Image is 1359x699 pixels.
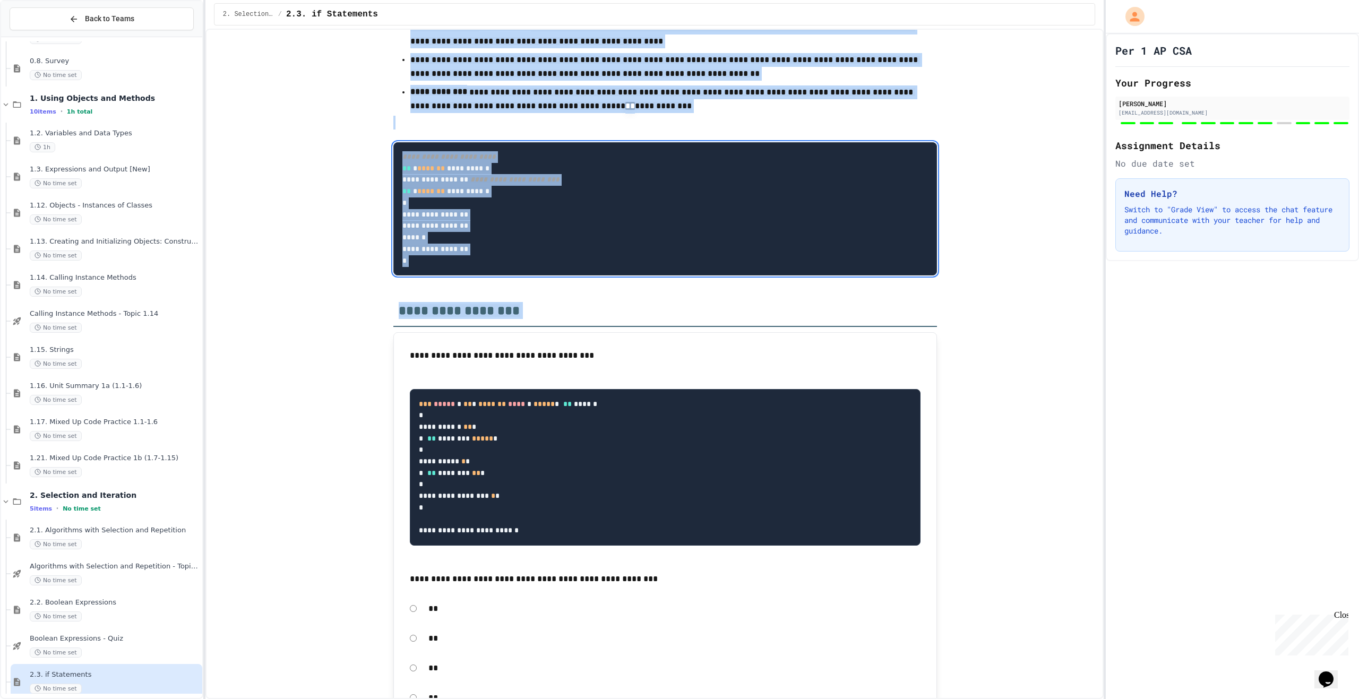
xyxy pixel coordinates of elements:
span: No time set [30,431,82,441]
iframe: chat widget [1314,657,1348,688]
h3: Need Help? [1124,187,1340,200]
span: Calling Instance Methods - Topic 1.14 [30,309,200,318]
div: [EMAIL_ADDRESS][DOMAIN_NAME] [1119,109,1346,117]
span: 1.3. Expressions and Output [New] [30,165,200,174]
span: 2. Selection and Iteration [223,10,274,19]
span: No time set [30,323,82,333]
span: No time set [30,178,82,188]
h2: Assignment Details [1115,138,1349,153]
span: 1.12. Objects - Instances of Classes [30,201,200,210]
div: Chat with us now!Close [4,4,73,67]
span: 2.3. if Statements [30,670,200,679]
span: No time set [30,251,82,261]
span: / [278,10,282,19]
h1: Per 1 AP CSA [1115,43,1192,58]
span: 1.21. Mixed Up Code Practice 1b (1.7-1.15) [30,454,200,463]
span: 1.14. Calling Instance Methods [30,273,200,282]
span: Boolean Expressions - Quiz [30,634,200,643]
span: No time set [30,467,82,477]
span: No time set [30,684,82,694]
span: 1.17. Mixed Up Code Practice 1.1-1.6 [30,418,200,427]
span: 1.15. Strings [30,346,200,355]
h2: Your Progress [1115,75,1349,90]
span: No time set [30,575,82,585]
span: No time set [30,539,82,549]
span: 1.13. Creating and Initializing Objects: Constructors [30,237,200,246]
div: [PERSON_NAME] [1119,99,1346,108]
span: 1. Using Objects and Methods [30,93,200,103]
span: 1.2. Variables and Data Types [30,129,200,138]
button: Back to Teams [10,7,194,30]
span: • [61,107,63,116]
span: Back to Teams [85,13,134,24]
span: 0.8. Survey [30,57,200,66]
span: 1h total [67,108,93,115]
span: 5 items [30,505,52,512]
span: No time set [30,70,82,80]
span: No time set [30,648,82,658]
span: No time set [30,395,82,405]
span: 2.1. Algorithms with Selection and Repetition [30,526,200,535]
span: No time set [30,214,82,225]
span: 2.2. Boolean Expressions [30,598,200,607]
span: 10 items [30,108,56,115]
span: 2.3. if Statements [286,8,378,21]
span: 1h [30,142,55,152]
div: No due date set [1115,157,1349,170]
p: Switch to "Grade View" to access the chat feature and communicate with your teacher for help and ... [1124,204,1340,236]
span: • [56,504,58,513]
span: Algorithms with Selection and Repetition - Topic 2.1 [30,562,200,571]
span: No time set [30,611,82,622]
div: My Account [1114,4,1147,29]
span: No time set [30,287,82,297]
span: No time set [63,505,101,512]
span: 1.16. Unit Summary 1a (1.1-1.6) [30,382,200,391]
span: 2. Selection and Iteration [30,490,200,500]
span: No time set [30,359,82,369]
iframe: chat widget [1271,610,1348,655]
